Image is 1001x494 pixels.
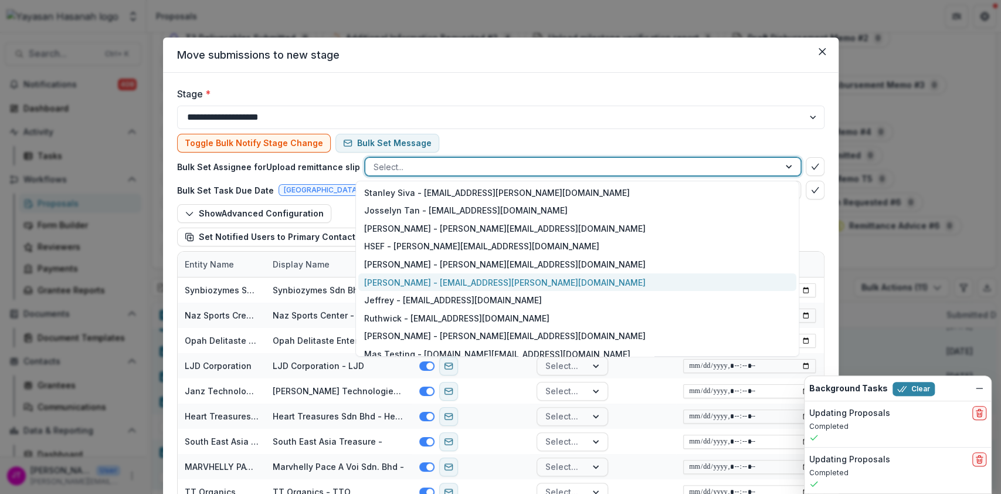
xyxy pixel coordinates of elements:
[809,455,890,465] h2: Updating Proposals
[178,252,266,277] div: Entity Name
[439,432,458,451] button: send-email
[439,407,458,426] button: send-email
[177,228,363,246] button: Set Notified Users to Primary Contact
[439,357,458,375] button: send-email
[809,384,888,394] h2: Background Tasks
[273,385,405,397] div: [PERSON_NAME] Technologies Sdn Bhd -
[972,406,986,420] button: delete
[177,204,331,223] button: ShowAdvanced Configuration
[439,458,458,476] button: send-email
[185,410,259,422] div: Heart Treasures Sdn Bhd
[273,435,382,448] div: South East Asia Treasure -
[185,334,259,347] div: Opah Delitaste Enterprise
[358,327,796,346] div: [PERSON_NAME] - [PERSON_NAME][EMAIL_ADDRESS][DOMAIN_NAME]
[893,382,935,396] button: Clear
[335,134,439,153] button: set-bulk-email
[177,87,817,101] label: Stage
[358,201,796,219] div: Josselyn Tan - [EMAIL_ADDRESS][DOMAIN_NAME]
[178,258,241,270] div: Entity Name
[273,309,402,322] div: Naz Sports Center - Naz Sports
[163,38,839,73] header: Move submissions to new stage
[284,186,437,194] span: [GEOGRAPHIC_DATA]/[GEOGRAPHIC_DATA]
[358,309,796,327] div: Ruthwick - [EMAIL_ADDRESS][DOMAIN_NAME]
[185,309,259,322] div: Naz Sports Creative Centre
[806,181,824,199] button: bulk-confirm-option
[185,461,259,473] div: MARVHELLY PACE A VOI SDN.BHD.
[809,468,986,478] p: Completed
[813,42,832,61] button: Close
[177,134,331,153] button: Toggle Bulk Notify Stage Change
[266,252,412,277] div: Display Name
[358,219,796,238] div: [PERSON_NAME] - [PERSON_NAME][EMAIL_ADDRESS][DOMAIN_NAME]
[273,334,405,347] div: Opah Delitaste Enterprise - Opah
[358,291,796,309] div: Jeffrey - [EMAIL_ADDRESS][DOMAIN_NAME]
[972,452,986,466] button: delete
[273,410,405,422] div: Heart Treasures Sdn Bhd - Heart Treasures
[358,345,796,363] div: Mas Testing - [DOMAIN_NAME][EMAIL_ADDRESS][DOMAIN_NAME]
[358,238,796,256] div: HSEF - [PERSON_NAME][EMAIL_ADDRESS][DOMAIN_NAME]
[273,461,404,473] div: Marvhelly Pace A Voi Sdn. Bhd -
[266,258,337,270] div: Display Name
[806,157,824,176] button: bulk-confirm-option
[185,360,252,372] div: LJD Corporation
[177,184,274,197] p: Bulk Set Task Due Date
[439,382,458,401] button: send-email
[185,385,259,397] div: Janz Technologies Sdn Bhd
[809,421,986,432] p: Completed
[273,360,364,372] div: LJD Corporation - LJD
[185,435,259,448] div: South East Asia Treasure
[273,284,405,296] div: Synbiozymes Sdn Bhd - Synbiozymes
[358,184,796,202] div: Stanley Siva - [EMAIL_ADDRESS][PERSON_NAME][DOMAIN_NAME]
[185,284,259,296] div: Synbiozymes Sdn Bhd
[177,161,360,173] p: Bulk Set Assignee for Upload remittance slip
[972,381,986,395] button: Dismiss
[358,255,796,273] div: [PERSON_NAME] - [PERSON_NAME][EMAIL_ADDRESS][DOMAIN_NAME]
[809,408,890,418] h2: Updating Proposals
[358,273,796,292] div: [PERSON_NAME] - [EMAIL_ADDRESS][PERSON_NAME][DOMAIN_NAME]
